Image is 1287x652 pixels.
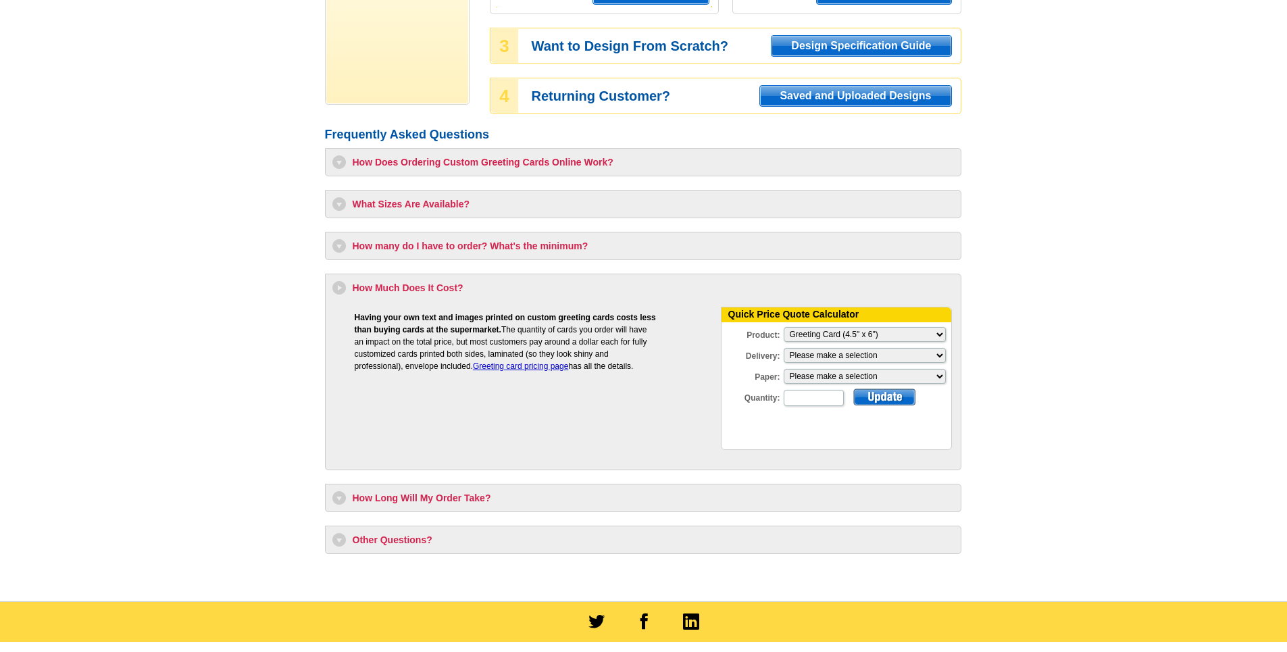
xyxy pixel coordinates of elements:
[491,29,518,63] div: 3
[332,281,954,295] h3: How Much Does It Cost?
[355,313,656,334] b: Having your own text and images printed on custom greeting cards costs less than buying cards at ...
[491,79,518,113] div: 4
[325,128,961,143] h2: Frequently Asked Questions
[332,533,954,547] h3: Other Questions?
[772,36,951,56] span: Design Specification Guide
[771,35,951,57] a: Design Specification Guide
[332,239,954,253] h3: How many do I have to order? What's the minimum?
[332,491,954,505] h3: How Long Will My Order Take?
[759,85,951,107] a: Saved and Uploaded Designs
[722,307,951,322] div: Quick Price Quote Calculator
[532,90,960,102] h3: Returning Customer?
[760,86,951,106] span: Saved and Uploaded Designs
[355,311,657,372] p: The quantity of cards you order will have an impact on the total price, but most customers pay ar...
[532,40,960,52] h3: Want to Design From Scratch?
[722,368,782,383] label: Paper:
[473,361,568,371] a: Greeting card pricing page
[1017,338,1287,652] iframe: LiveChat chat widget
[722,347,782,362] label: Delivery:
[332,197,954,211] h3: What Sizes Are Available?
[722,388,782,404] label: Quantity:
[722,326,782,341] label: Product:
[332,155,954,169] h3: How Does Ordering Custom Greeting Cards Online Work?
